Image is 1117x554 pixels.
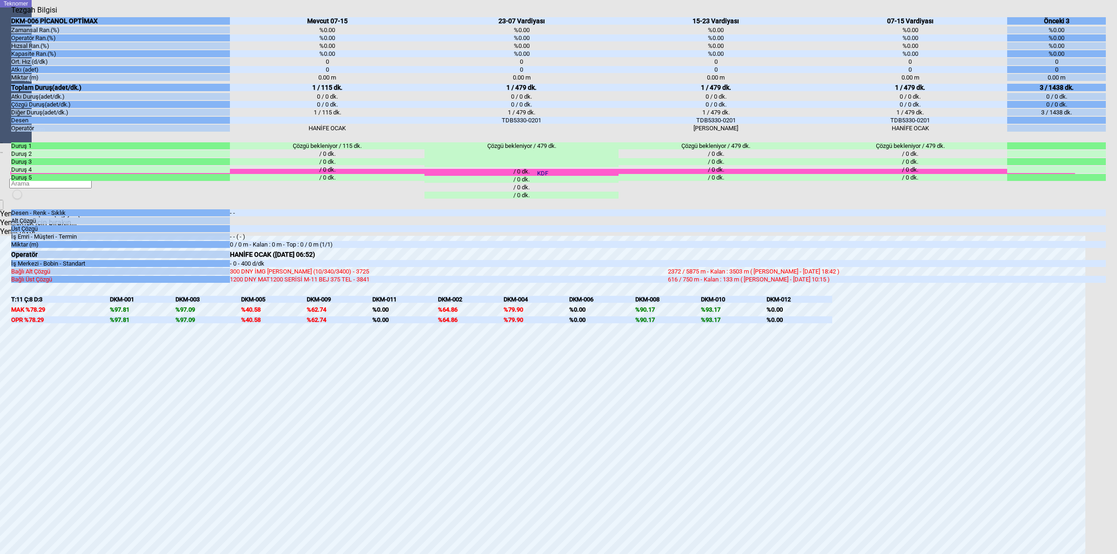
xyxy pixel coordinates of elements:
div: %64.86 [438,316,504,323]
div: / 0 dk. [813,150,1007,157]
div: 0 [1007,58,1106,65]
div: 1 / 115 dk. [230,109,424,116]
div: %0.00 [230,27,424,33]
div: - - ( - ) [230,233,668,240]
div: / 0 dk. [619,166,813,173]
div: Duruş 3 [11,158,230,165]
div: DKM-010 [701,296,767,303]
div: Miktar (m) [11,241,230,248]
div: %0.00 [813,50,1007,57]
div: Desen [11,117,230,124]
div: 0 [619,58,813,65]
div: Çözgü bekleniyor / 115 dk. [230,142,424,149]
div: 0.00 m [813,74,1007,81]
div: 0 / 0 m - Kalan : 0 m - Top : 0 / 0 m (1/1) [230,241,668,248]
div: %0.00 [424,27,619,33]
div: 300 DNY İMG [PERSON_NAME] (10/340/3400) - 3725 [230,268,668,275]
div: 0.00 m [230,74,424,81]
div: %0.00 [1007,42,1106,49]
div: / 0 dk. [230,166,424,173]
div: / 0 dk. [813,158,1007,165]
div: 07-15 Vardiyası [813,17,1007,25]
div: / 0 dk. [813,166,1007,173]
div: 0 / 0 dk. [230,93,424,100]
div: - 0 - 400 d/dk [230,260,668,267]
div: %0.00 [569,306,635,313]
div: / 0 dk. [230,150,424,157]
div: T:11 Ç:8 D:3 [11,296,110,303]
div: / 0 dk. [619,158,813,165]
div: Miktar (m) [11,74,230,81]
div: %0.00 [1007,34,1106,41]
div: Çözgü bekleniyor / 479 dk. [619,142,813,149]
div: Operatör Ran.(%) [11,34,230,41]
div: Atkı Duruş(adet/dk.) [11,93,230,100]
div: %0.00 [230,50,424,57]
div: %0.00 [619,34,813,41]
div: Operatör [11,251,230,258]
div: 0 [813,66,1007,73]
div: DKM-002 [438,296,504,303]
div: %93.17 [701,316,767,323]
div: / 0 dk. [619,150,813,157]
div: %0.00 [813,42,1007,49]
div: / 0 dk. [424,192,619,199]
div: %93.17 [701,306,767,313]
div: %40.58 [241,316,307,323]
div: 0 / 0 dk. [619,101,813,108]
div: DKM-006 [569,296,635,303]
div: Çözgü bekleniyor / 479 dk. [424,142,619,167]
div: 0 / 0 dk. [1007,101,1106,108]
div: Bağlı Alt Çözgü [11,268,230,275]
div: 0 / 0 dk. [619,93,813,100]
div: %62.74 [307,306,372,313]
div: %97.09 [175,306,241,313]
div: DKM-009 [307,296,372,303]
div: Toplam Duruş(adet/dk.) [11,84,230,91]
div: DKM-006 PİCANOL OPTİMAX [11,17,230,25]
div: %0.00 [424,34,619,41]
div: %0.00 [424,50,619,57]
div: %0.00 [767,316,832,323]
div: %0.00 [813,27,1007,33]
div: %0.00 [569,316,635,323]
div: Desen - Renk - Sıklık [11,209,230,216]
div: 1 / 479 dk. [619,84,813,91]
div: İş Emri - Müşteri - Termin [11,233,230,240]
div: MAK %78.29 [11,306,110,313]
div: / 0 dk. [230,174,424,181]
div: Alt Çözgü [11,217,230,224]
div: %0.00 [619,42,813,49]
div: 0 / 0 dk. [1007,93,1106,100]
div: 0.00 m [424,74,619,81]
div: %0.00 [1007,27,1106,33]
div: %97.81 [110,316,175,323]
div: DKM-011 [372,296,438,303]
div: DKM-004 [504,296,569,303]
div: %0.00 [767,306,832,313]
div: 15-23 Vardiyası [619,17,813,25]
div: %0.00 [1007,50,1106,57]
div: / 0 dk. [230,158,424,165]
div: 0 [424,58,619,65]
div: İş Merkezi - Bobin - Standart [11,260,230,267]
div: / 0 dk. [424,184,619,191]
div: HANİFE OCAK ([DATE] 06:52) [230,251,668,258]
div: 0 [813,58,1007,65]
div: / 0 dk. [424,168,619,175]
div: 1200 DNY MAT1200 SERİSİ M-11 BEJ 375 TEL - 3841 [230,276,668,283]
div: 0.00 m [1007,74,1106,81]
div: 0 [230,58,424,65]
div: %90.17 [635,306,701,313]
div: 0 [230,66,424,73]
div: Bağlı Üst Çözgü [11,276,230,283]
div: Atkı (adet) [11,66,230,73]
div: HANİFE OCAK [230,125,424,132]
div: 23-07 Vardiyası [424,17,619,25]
div: TDB5330-0201 [619,117,813,124]
div: Üst Çözgü [11,225,230,232]
div: Çözgü bekleniyor / 479 dk. [813,142,1007,149]
div: 616 / 750 m - Kalan : 133 m ( [PERSON_NAME] - [DATE] 10:15 ) [668,276,1106,283]
div: %0.00 [372,306,438,313]
div: 0 / 0 dk. [424,101,619,108]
